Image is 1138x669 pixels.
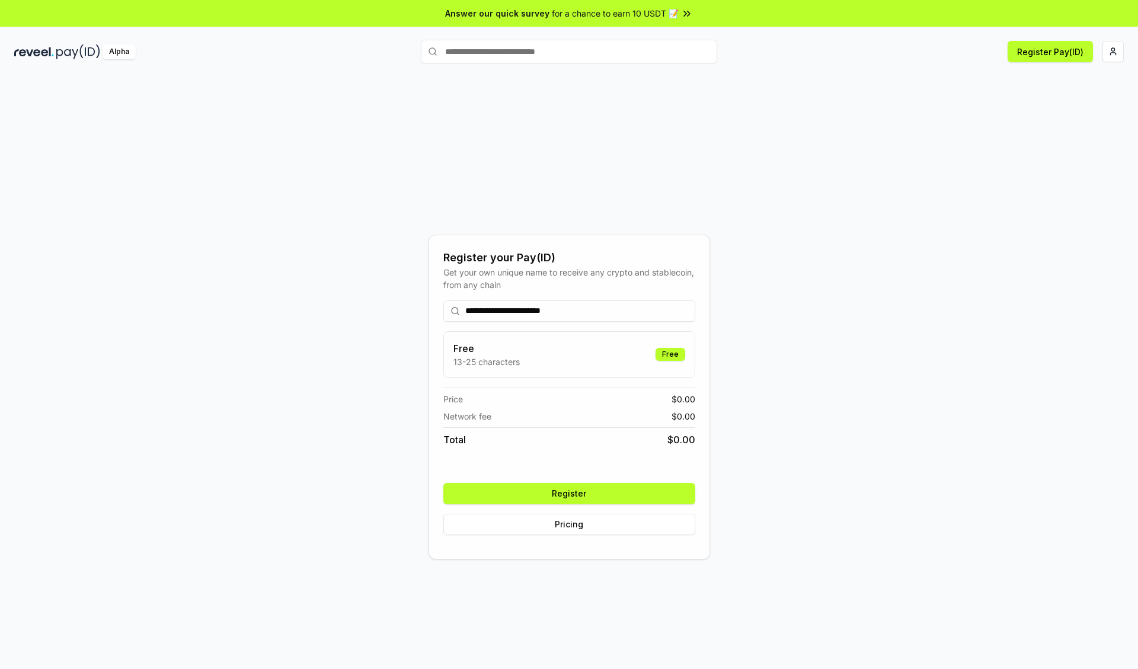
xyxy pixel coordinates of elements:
[656,348,685,361] div: Free
[453,356,520,368] p: 13-25 characters
[443,514,695,535] button: Pricing
[443,410,491,422] span: Network fee
[1008,41,1093,62] button: Register Pay(ID)
[443,393,463,405] span: Price
[443,266,695,291] div: Get your own unique name to receive any crypto and stablecoin, from any chain
[552,7,679,20] span: for a chance to earn 10 USDT 📝
[453,341,520,356] h3: Free
[672,393,695,405] span: $ 0.00
[667,433,695,447] span: $ 0.00
[672,410,695,422] span: $ 0.00
[443,433,466,447] span: Total
[14,44,54,59] img: reveel_dark
[56,44,100,59] img: pay_id
[443,249,695,266] div: Register your Pay(ID)
[103,44,136,59] div: Alpha
[445,7,549,20] span: Answer our quick survey
[443,483,695,504] button: Register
